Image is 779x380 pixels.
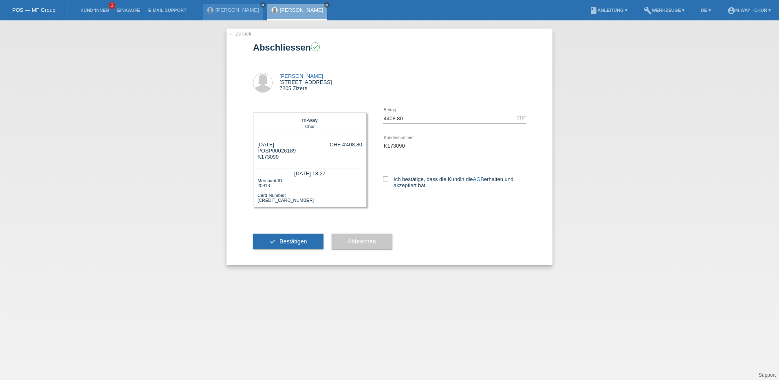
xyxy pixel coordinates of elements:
a: account_circlem-way - Chur ▾ [723,8,775,13]
span: Abbrechen [348,238,376,245]
button: Abbrechen [332,234,392,249]
h1: Abschliessen [253,42,526,53]
a: buildWerkzeuge ▾ [640,8,689,13]
div: [DATE] 18:27 [257,168,362,177]
span: 1 [109,2,115,9]
div: Chur [260,123,360,129]
a: [PERSON_NAME] [279,73,323,79]
i: account_circle [727,7,735,15]
a: close [324,2,330,8]
a: Kund*innen [76,8,113,13]
a: [PERSON_NAME] [280,7,323,13]
a: Einkäufe [113,8,144,13]
i: close [325,3,329,7]
label: Ich bestätige, dass die Kundin die erhalten und akzeptiert hat. [383,176,526,188]
a: ← Zurück [229,31,251,37]
div: CHF [517,115,526,120]
div: [STREET_ADDRESS] 7205 Zizers [279,73,332,91]
span: K173090 [257,154,279,160]
i: close [261,3,265,7]
div: m-way [260,117,360,123]
div: [DATE] POSP00026189 [257,141,296,160]
a: bookAnleitung ▾ [585,8,632,13]
span: Bestätigen [279,238,307,245]
a: DE ▾ [697,8,715,13]
a: Support [759,372,776,378]
button: check Bestätigen [253,234,323,249]
div: CHF 4'408.80 [330,141,362,148]
i: build [644,7,652,15]
a: POS — MF Group [12,7,55,13]
div: Merchant-ID: 20913 Card-Number: [CREDIT_CARD_NUMBER] [257,177,362,203]
i: book [590,7,598,15]
a: E-Mail Support [144,8,191,13]
a: close [260,2,266,8]
a: AGB [473,176,484,182]
i: check [312,43,319,51]
i: check [269,238,276,245]
a: [PERSON_NAME] [216,7,259,13]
